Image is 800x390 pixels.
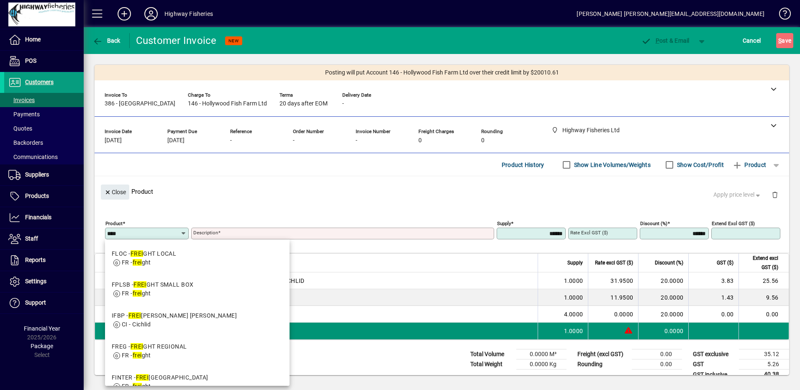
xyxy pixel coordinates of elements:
div: [PERSON_NAME] [PERSON_NAME][EMAIL_ADDRESS][DOMAIN_NAME] [577,7,764,21]
span: Rate excl GST ($) [595,258,633,267]
td: 0.0000 Kg [516,359,567,369]
button: Product History [498,157,548,172]
span: NEW [228,38,239,44]
span: CI - Cichlid [122,321,151,328]
span: GST ($) [717,258,733,267]
td: Freight (excl GST) [573,349,632,359]
mat-option: IFBP - FREIBERG PEACOCK [105,305,290,336]
label: Show Cost/Profit [675,161,724,169]
span: Payments [8,111,40,118]
a: Knowledge Base [773,2,790,29]
mat-option: FPLSB - FREIGHT SMALL BOX [105,274,290,305]
button: Add [111,6,138,21]
td: 5.26 [739,359,789,369]
div: Highway Fisheries [164,7,213,21]
td: 20.0000 [638,289,688,306]
mat-option: FREG - FREIGHT REGIONAL [105,336,290,367]
td: GST inclusive [689,369,739,380]
a: Quotes [4,121,84,136]
button: Close [101,185,129,200]
em: frei [133,352,142,359]
span: FR - ght [122,383,151,390]
td: 35.12 [739,349,789,359]
td: Rounding [573,359,632,369]
button: Save [776,33,793,48]
span: Invoices [8,97,35,103]
span: 4.0000 [564,310,583,318]
span: Close [104,185,126,199]
span: Customers [25,79,54,85]
a: Home [4,29,84,50]
span: 146 - Hollywood Fish Farm Ltd [188,100,267,107]
span: 1.0000 [564,277,583,285]
a: Financials [4,207,84,228]
a: Settings [4,271,84,292]
mat-label: Supply [497,221,511,226]
div: 31.9500 [593,277,633,285]
a: Backorders [4,136,84,150]
div: FLOC - GHT LOCAL [112,249,176,258]
td: GST [689,359,739,369]
em: FREI [133,281,146,288]
span: - [356,137,357,144]
span: Quotes [8,125,32,132]
span: POS [25,57,36,64]
span: [DATE] [167,137,185,144]
span: P [656,37,659,44]
span: 20 days after EOM [279,100,328,107]
span: Support [25,299,46,306]
mat-option: FLOC - FREIGHT LOCAL [105,243,290,274]
em: frei [133,290,142,297]
span: S [778,37,782,44]
span: - [293,137,295,144]
span: 0 [481,137,485,144]
a: Payments [4,107,84,121]
em: FREI [136,374,149,381]
button: Apply price level [710,187,765,203]
a: Support [4,292,84,313]
a: Staff [4,228,84,249]
span: Products [25,192,49,199]
span: Financial Year [24,325,60,332]
span: Financials [25,214,51,221]
td: 20.0000 [638,272,688,289]
div: FINTER - [GEOGRAPHIC_DATA] [112,373,208,382]
a: Reports [4,250,84,271]
span: 0 [418,137,422,144]
td: 9.56 [738,289,789,306]
span: Cancel [743,34,761,47]
a: Products [4,186,84,207]
mat-error: Required [193,239,487,248]
span: Apply price level [713,190,762,199]
td: Total Weight [466,359,516,369]
button: Back [90,33,123,48]
td: 0.00 [632,349,682,359]
div: 0.0000 [593,310,633,318]
em: FREI [128,312,141,319]
a: Invoices [4,93,84,107]
span: Back [92,37,121,44]
span: Posting will put Account 146 - Hollywood Fish Farm Ltd over their credit limit by $20010.61 [325,68,559,77]
mat-label: Product [105,221,123,226]
td: 0.00 [632,359,682,369]
button: Profile [138,6,164,21]
td: 0.00 [738,306,789,323]
span: ave [778,34,791,47]
a: Suppliers [4,164,84,185]
mat-label: Extend excl GST ($) [712,221,755,226]
span: Staff [25,235,38,242]
a: POS [4,51,84,72]
td: 0.00 [688,306,738,323]
td: GST exclusive [689,349,739,359]
em: frei [133,383,142,390]
span: Extend excl GST ($) [744,254,778,272]
td: 25.56 [738,272,789,289]
span: FR - ght [122,352,151,359]
span: Discount (%) [655,258,683,267]
span: Suppliers [25,171,49,178]
div: Customer Invoice [136,34,217,47]
span: Supply [567,258,583,267]
em: frei [133,259,142,266]
button: Delete [765,185,785,205]
mat-label: Discount (%) [640,221,667,226]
